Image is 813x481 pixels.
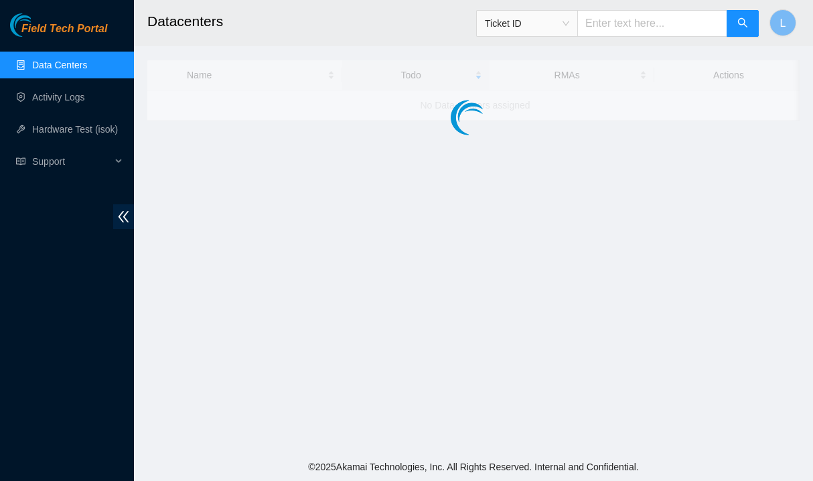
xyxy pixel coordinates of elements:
[21,23,107,36] span: Field Tech Portal
[485,13,569,33] span: Ticket ID
[113,204,134,229] span: double-left
[10,13,68,37] img: Akamai Technologies
[727,10,759,37] button: search
[32,148,111,175] span: Support
[16,157,25,166] span: read
[577,10,727,37] input: Enter text here...
[32,60,87,70] a: Data Centers
[32,92,85,102] a: Activity Logs
[134,453,813,481] footer: © 2025 Akamai Technologies, Inc. All Rights Reserved. Internal and Confidential.
[769,9,796,36] button: L
[737,17,748,30] span: search
[32,124,118,135] a: Hardware Test (isok)
[10,24,107,42] a: Akamai TechnologiesField Tech Portal
[780,15,786,31] span: L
